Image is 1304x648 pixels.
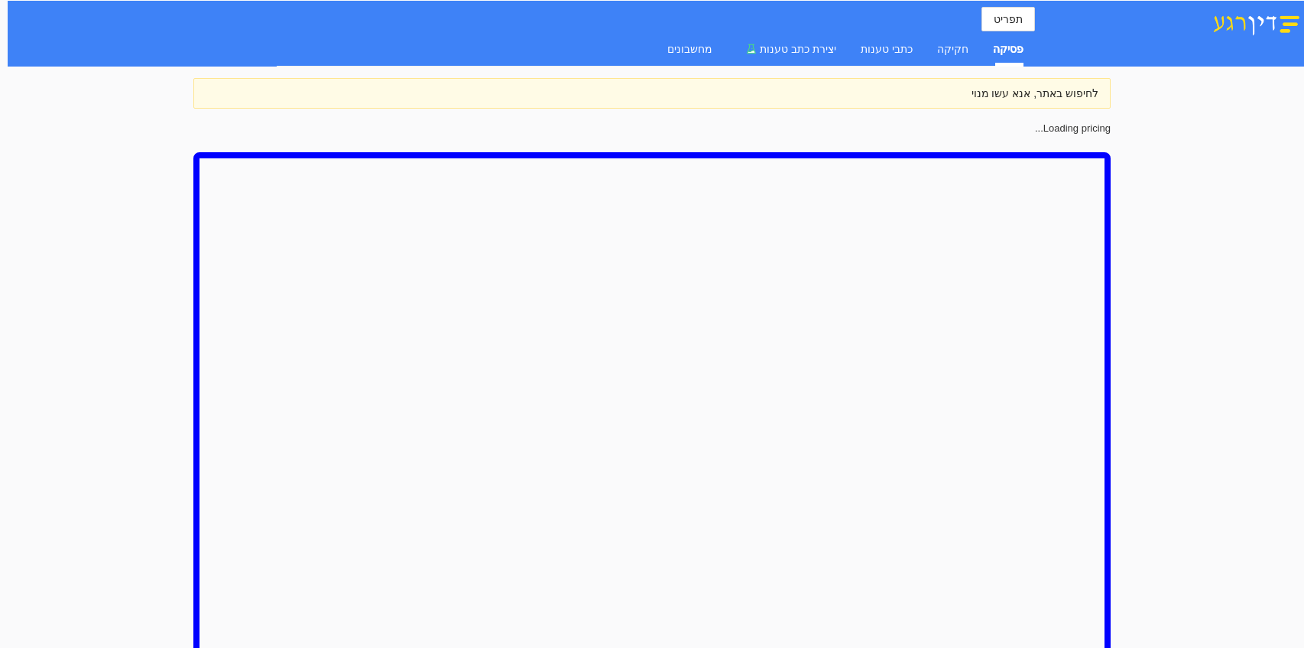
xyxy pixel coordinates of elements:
[981,7,1035,31] button: תפריט
[861,41,913,57] div: כתבי טענות
[667,41,712,57] div: מחשבונים
[193,121,1111,136] div: Loading pricing...
[760,43,836,55] span: יצירת כתב טענות
[994,11,1023,28] span: תפריט
[993,41,1023,57] div: פסיקה
[746,44,757,54] span: experiment
[206,85,1098,102] div: לחיפוש באתר, אנא עשו מנוי
[937,41,968,57] div: חקיקה
[1208,10,1304,36] img: דין רגע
